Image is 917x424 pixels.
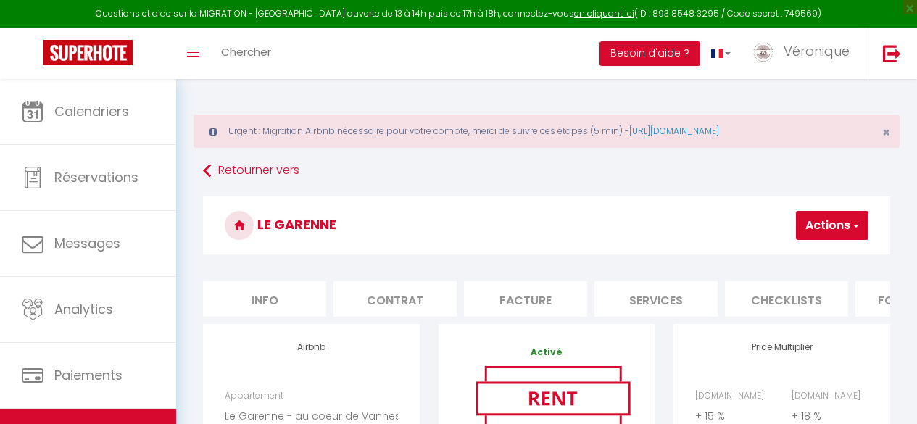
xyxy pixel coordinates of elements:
[203,281,326,317] li: Info
[695,342,868,352] h4: Price Multiplier
[210,28,282,79] a: Chercher
[43,40,133,65] img: Super Booking
[742,28,868,79] a: ... Véronique
[752,41,774,62] img: ...
[784,42,850,60] span: Véronique
[54,168,138,186] span: Réservations
[883,44,901,62] img: logout
[54,234,120,252] span: Messages
[856,363,917,424] iframe: LiveChat chat widget
[54,102,129,120] span: Calendriers
[629,125,719,137] a: [URL][DOMAIN_NAME]
[792,389,860,403] label: [DOMAIN_NAME]
[594,281,718,317] li: Services
[599,41,700,66] button: Besoin d'aide ?
[54,366,123,384] span: Paiements
[574,7,634,20] a: en cliquant ici
[221,44,271,59] span: Chercher
[225,389,283,403] label: Appartement
[203,196,890,254] h3: Le Garenne
[194,115,900,148] div: Urgent : Migration Airbnb nécessaire pour votre compte, merci de suivre ces étapes (5 min) -
[882,126,890,139] button: Close
[225,342,397,352] h4: Airbnb
[333,281,457,317] li: Contrat
[695,389,764,403] label: [DOMAIN_NAME]
[203,158,890,184] a: Retourner vers
[54,300,113,318] span: Analytics
[725,281,848,317] li: Checklists
[460,346,633,359] p: Activé
[882,123,890,141] span: ×
[796,211,868,240] button: Actions
[464,281,587,317] li: Facture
